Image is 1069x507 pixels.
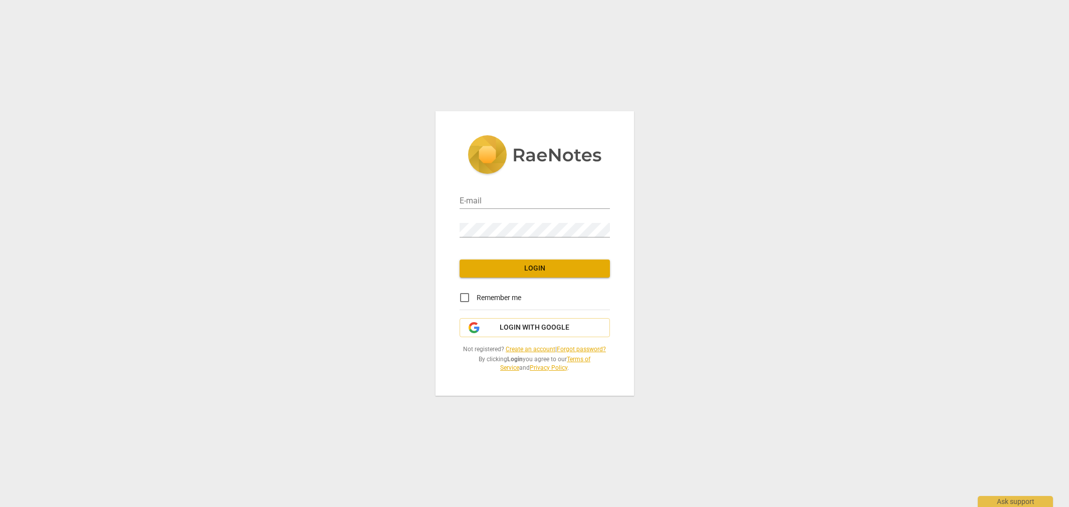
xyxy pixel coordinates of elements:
[500,323,569,333] span: Login with Google
[978,496,1053,507] div: Ask support
[557,346,606,353] a: Forgot password?
[460,345,610,354] span: Not registered? |
[468,135,602,176] img: 5ac2273c67554f335776073100b6d88f.svg
[507,356,523,363] b: Login
[506,346,555,353] a: Create an account
[468,264,602,274] span: Login
[460,355,610,372] span: By clicking you agree to our and .
[530,364,567,371] a: Privacy Policy
[477,293,521,303] span: Remember me
[460,318,610,337] button: Login with Google
[500,356,590,371] a: Terms of Service
[460,260,610,278] button: Login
